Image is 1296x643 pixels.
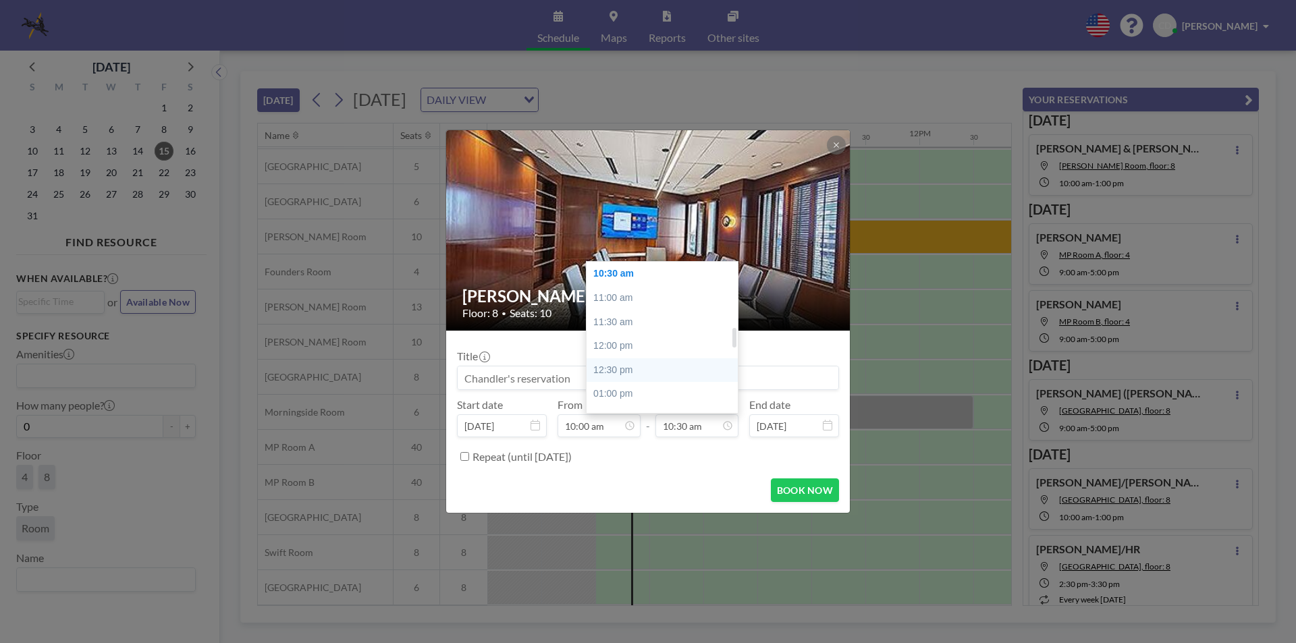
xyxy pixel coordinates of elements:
button: BOOK NOW [771,478,839,502]
span: - [646,403,650,432]
img: 537.jpg [446,18,851,443]
div: 11:30 am [587,310,745,335]
input: Chandler's reservation [458,366,838,389]
h2: [PERSON_NAME] Room [462,286,835,306]
div: 01:00 pm [587,382,745,406]
div: 12:00 pm [587,334,745,358]
div: 11:00 am [587,286,745,310]
span: • [502,308,506,318]
div: 12:30 pm [587,358,745,383]
label: Start date [457,398,503,412]
span: Floor: 8 [462,306,498,320]
div: 01:30 pm [587,406,745,430]
label: From [558,398,583,412]
label: Repeat (until [DATE]) [473,450,572,464]
div: 10:30 am [587,262,745,286]
label: End date [749,398,790,412]
span: Seats: 10 [510,306,551,320]
label: Title [457,350,489,363]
